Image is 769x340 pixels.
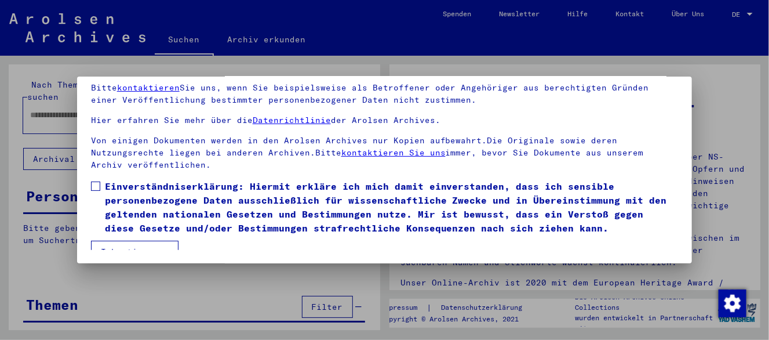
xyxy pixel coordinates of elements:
[91,241,178,263] button: Ich stimme zu
[91,135,679,171] p: Von einigen Dokumenten werden in den Arolsen Archives nur Kopien aufbewahrt.Die Originale sowie d...
[253,115,331,125] a: Datenrichtlinie
[91,82,679,106] p: Bitte Sie uns, wenn Sie beispielsweise als Betroffener oder Angehöriger aus berechtigten Gründen ...
[105,179,679,235] span: Einverständniserklärung: Hiermit erkläre ich mich damit einverstanden, dass ich sensible personen...
[91,114,679,126] p: Hier erfahren Sie mehr über die der Arolsen Archives.
[719,290,746,317] img: Zustimmung ändern
[341,147,446,158] a: kontaktieren Sie uns
[117,82,180,93] a: kontaktieren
